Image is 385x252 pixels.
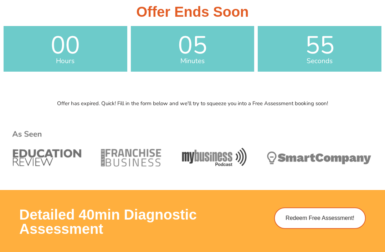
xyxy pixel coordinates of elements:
a: Redeem Free Assessment! [274,207,366,229]
span: Seconds [258,58,381,65]
span: Hours [4,58,127,65]
img: Year 10 Science Tutoring [10,113,375,186]
iframe: Chat Widget [349,218,385,252]
span: Redeem Free Assessment! [286,215,354,221]
p: Offer has expired. Quick! Fill in the form below and we'll try to squeeze you into a Free Assessm... [4,101,381,106]
h3: Offer Ends Soon [4,5,381,19]
span: Minutes [131,58,255,65]
span: 55 [258,33,381,58]
span: 00 [4,33,127,58]
h3: Detailed 40min Diagnostic Assessment [19,207,251,236]
span: 05 [131,33,255,58]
